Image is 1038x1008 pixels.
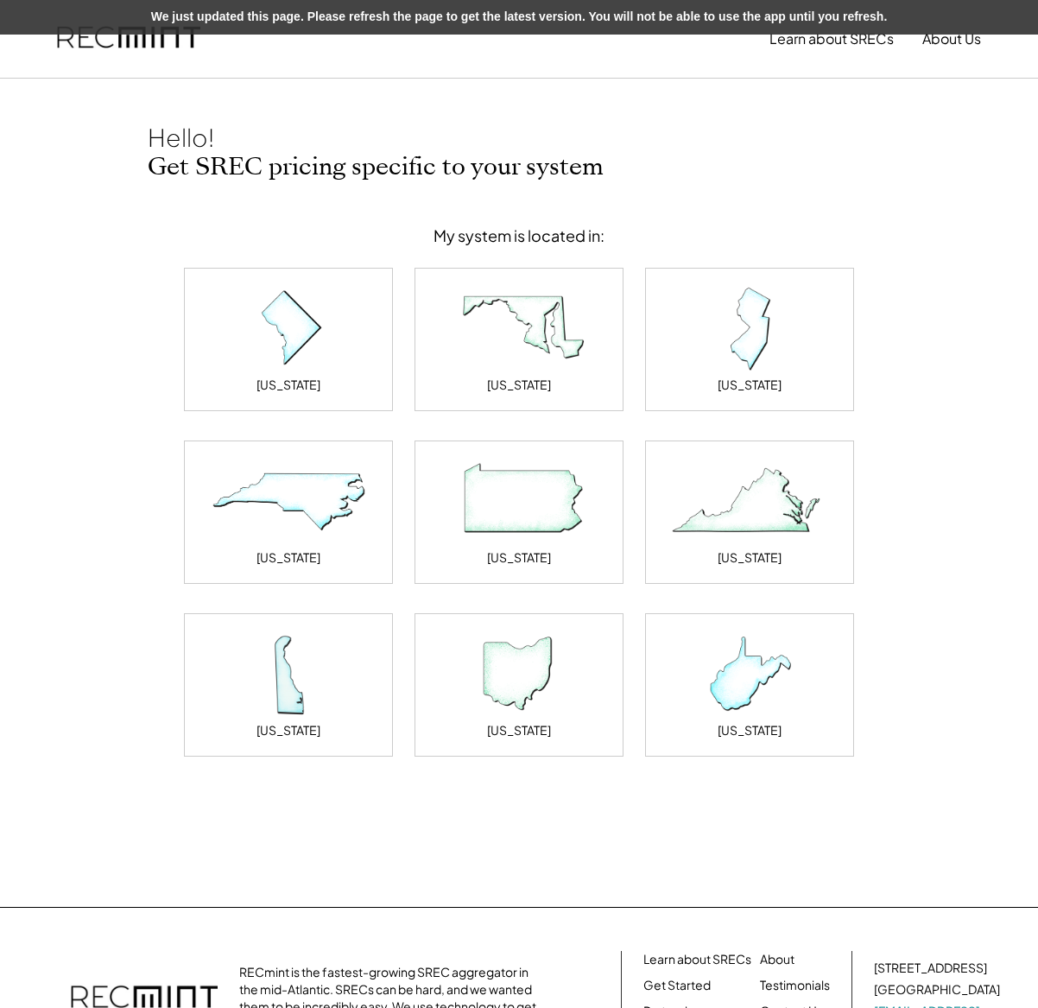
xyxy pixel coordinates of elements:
a: About [760,951,794,968]
div: [US_STATE] [487,377,551,394]
button: Learn about SRECs [769,22,894,56]
div: [US_STATE] [718,722,782,739]
div: [US_STATE] [256,377,320,394]
div: My system is located in: [434,225,604,245]
img: Virginia [663,459,836,545]
img: New Jersey [663,286,836,372]
div: [US_STATE] [487,722,551,739]
div: [GEOGRAPHIC_DATA] [874,981,1000,998]
a: Testimonials [760,977,830,994]
div: [US_STATE] [487,549,551,567]
img: recmint-logotype%403x.png [57,10,200,68]
img: Ohio [433,631,605,718]
div: [US_STATE] [718,377,782,394]
img: District of Columbia [202,286,375,372]
img: Maryland [433,286,605,372]
img: North Carolina [202,459,375,545]
div: Hello! [148,122,320,153]
img: Delaware [202,631,375,718]
div: [US_STATE] [718,549,782,567]
div: [STREET_ADDRESS] [874,960,987,977]
div: [US_STATE] [256,549,320,567]
a: Learn about SRECs [643,951,751,968]
a: Get Started [643,977,711,994]
h2: Get SREC pricing specific to your system [148,153,890,182]
button: About Us [922,22,981,56]
div: [US_STATE] [256,722,320,739]
img: Pennsylvania [433,459,605,545]
img: West Virginia [663,631,836,718]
